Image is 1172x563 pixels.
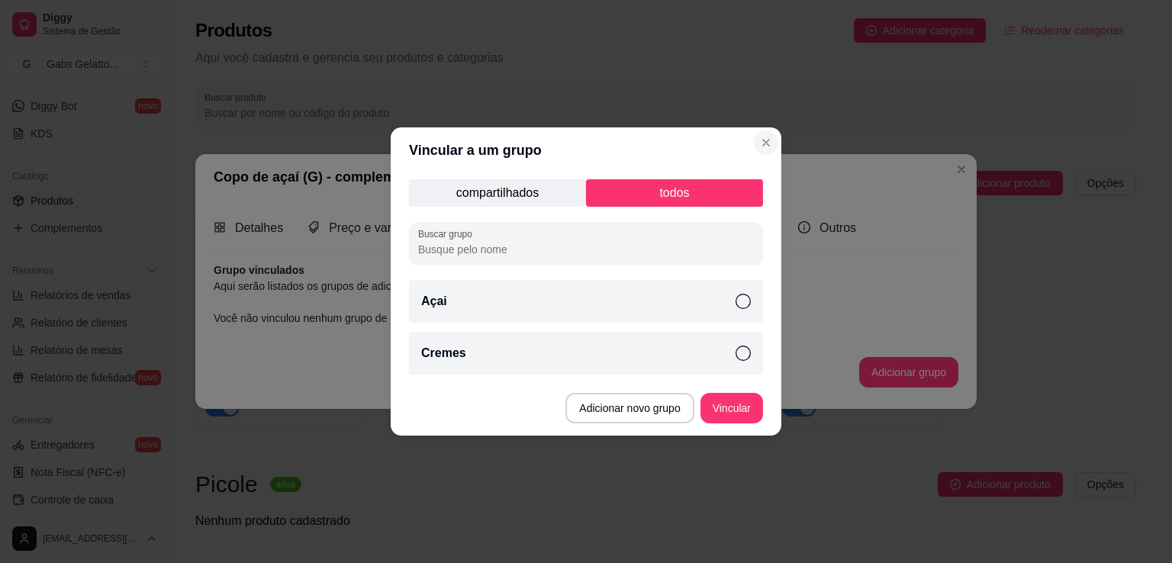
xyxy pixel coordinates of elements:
button: Close [754,130,778,155]
p: compartilhados [409,179,586,207]
button: Vincular [700,393,763,423]
header: Vincular a um grupo [391,127,781,173]
label: Buscar grupo [418,227,478,240]
p: Açai [421,292,447,310]
p: todos [586,179,763,207]
p: Cremes [421,344,466,362]
input: Buscar grupo [418,242,754,257]
button: Adicionar novo grupo [565,393,694,423]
